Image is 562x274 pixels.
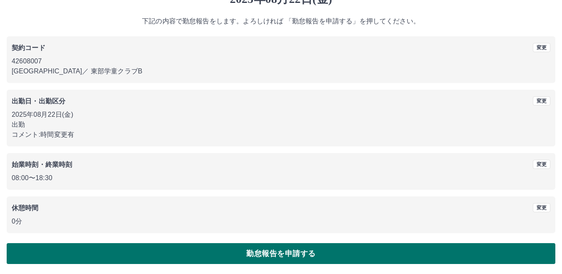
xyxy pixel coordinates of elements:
button: 変更 [533,43,550,52]
p: コメント: 時間変更有 [12,130,550,140]
p: 0分 [12,216,550,226]
p: 42608007 [12,56,550,66]
button: 変更 [533,160,550,169]
p: 出勤 [12,120,550,130]
p: 08:00 〜 18:30 [12,173,550,183]
p: [GEOGRAPHIC_DATA] ／ 東部学童クラブB [12,66,550,76]
button: 勤怠報告を申請する [7,243,555,264]
b: 契約コード [12,44,45,51]
p: 2025年08月22日(金) [12,110,550,120]
b: 出勤日・出勤区分 [12,98,65,105]
p: 下記の内容で勤怠報告をします。よろしければ 「勤怠報告を申請する」を押してください。 [7,16,555,26]
b: 始業時刻・終業時刻 [12,161,72,168]
button: 変更 [533,96,550,106]
button: 変更 [533,203,550,212]
b: 休憩時間 [12,204,39,211]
